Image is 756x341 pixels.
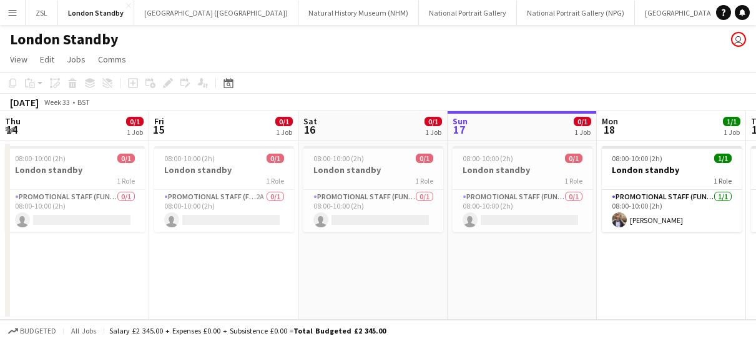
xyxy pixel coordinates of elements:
span: 1 Role [415,176,433,185]
span: Jobs [67,54,86,65]
span: 0/1 [267,154,284,163]
h3: London standby [602,164,742,175]
button: Natural History Museum (NHM) [298,1,419,25]
span: Sun [453,116,468,127]
span: 16 [302,122,317,137]
button: London Standby [58,1,134,25]
span: 0/1 [565,154,582,163]
span: 1 Role [266,176,284,185]
div: 1 Job [127,127,143,137]
span: 0/1 [425,117,442,126]
span: 1/1 [714,154,732,163]
span: 0/1 [416,154,433,163]
button: ZSL [26,1,58,25]
span: 14 [3,122,21,137]
span: 1/1 [723,117,740,126]
span: 15 [152,122,164,137]
div: 1 Job [724,127,740,137]
a: Comms [93,51,131,67]
app-job-card: 08:00-10:00 (2h)0/1London standby1 RolePromotional Staff (Fundraiser)0/108:00-10:00 (2h) [303,146,443,232]
button: [GEOGRAPHIC_DATA] (HES) [635,1,743,25]
h3: London standby [303,164,443,175]
span: Sat [303,116,317,127]
h3: London standby [453,164,592,175]
app-card-role: Promotional Staff (Fundraiser)0/108:00-10:00 (2h) [303,190,443,232]
span: Mon [602,116,618,127]
span: 18 [600,122,618,137]
a: Jobs [62,51,91,67]
span: 08:00-10:00 (2h) [612,154,662,163]
span: Edit [40,54,54,65]
app-user-avatar: Claudia Lewis [731,32,746,47]
div: [DATE] [10,96,39,109]
span: 0/1 [275,117,293,126]
button: Budgeted [6,324,58,338]
div: Salary £2 345.00 + Expenses £0.00 + Subsistence £0.00 = [109,326,386,335]
span: All jobs [69,326,99,335]
app-job-card: 08:00-10:00 (2h)0/1London standby1 RolePromotional Staff (Fundraiser)0/108:00-10:00 (2h) [453,146,592,232]
app-job-card: 08:00-10:00 (2h)0/1London standby1 RolePromotional Staff (Fundraiser)2A0/108:00-10:00 (2h) [154,146,294,232]
a: Edit [35,51,59,67]
h3: London standby [5,164,145,175]
span: Total Budgeted £2 345.00 [293,326,386,335]
span: 1 Role [117,176,135,185]
app-job-card: 08:00-10:00 (2h)0/1London standby1 RolePromotional Staff (Fundraiser)0/108:00-10:00 (2h) [5,146,145,232]
span: 0/1 [574,117,591,126]
a: View [5,51,32,67]
div: 1 Job [425,127,441,137]
span: Comms [98,54,126,65]
span: 0/1 [117,154,135,163]
span: 17 [451,122,468,137]
span: 0/1 [126,117,144,126]
div: 1 Job [276,127,292,137]
span: 1 Role [564,176,582,185]
span: Thu [5,116,21,127]
app-job-card: 08:00-10:00 (2h)1/1London standby1 RolePromotional Staff (Fundraiser)1/108:00-10:00 (2h)[PERSON_N... [602,146,742,232]
span: 08:00-10:00 (2h) [463,154,513,163]
span: Fri [154,116,164,127]
span: Budgeted [20,327,56,335]
span: 1 Role [714,176,732,185]
button: National Portrait Gallery (NPG) [517,1,635,25]
span: 08:00-10:00 (2h) [313,154,364,163]
h1: London Standby [10,30,119,49]
span: Week 33 [41,97,72,107]
button: [GEOGRAPHIC_DATA] ([GEOGRAPHIC_DATA]) [134,1,298,25]
app-card-role: Promotional Staff (Fundraiser)0/108:00-10:00 (2h) [5,190,145,232]
h3: London standby [154,164,294,175]
span: View [10,54,27,65]
app-card-role: Promotional Staff (Fundraiser)2A0/108:00-10:00 (2h) [154,190,294,232]
div: 1 Job [574,127,591,137]
app-card-role: Promotional Staff (Fundraiser)0/108:00-10:00 (2h) [453,190,592,232]
div: BST [77,97,90,107]
app-card-role: Promotional Staff (Fundraiser)1/108:00-10:00 (2h)[PERSON_NAME] [602,190,742,232]
span: 08:00-10:00 (2h) [164,154,215,163]
span: 08:00-10:00 (2h) [15,154,66,163]
button: National Portrait Gallery [419,1,517,25]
